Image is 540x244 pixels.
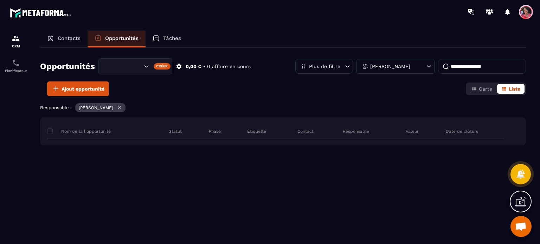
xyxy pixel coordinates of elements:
[2,44,30,48] p: CRM
[58,35,81,41] p: Contacts
[169,128,182,134] p: Statut
[2,69,30,73] p: Planificateur
[146,31,188,47] a: Tâches
[40,31,88,47] a: Contacts
[497,84,525,94] button: Liste
[509,86,520,92] span: Liste
[79,105,113,110] p: [PERSON_NAME]
[154,63,171,70] div: Créer
[446,128,478,134] p: Date de clôture
[47,81,109,96] button: Ajout opportunité
[309,64,340,69] p: Plus de filtre
[40,59,95,73] h2: Opportunités
[163,35,181,41] p: Tâches
[510,216,532,237] div: Ouvrir le chat
[207,63,251,70] p: 0 affaire en cours
[370,64,410,69] p: [PERSON_NAME]
[98,58,172,74] div: Search for option
[247,128,266,134] p: Étiquette
[297,128,314,134] p: Contact
[186,63,201,70] p: 0,00 €
[12,59,20,67] img: scheduler
[62,85,104,92] span: Ajout opportunité
[203,63,205,70] p: •
[10,6,73,19] img: logo
[40,105,72,110] p: Responsable :
[2,29,30,53] a: formationformationCRM
[47,128,111,134] p: Nom de la l'opportunité
[406,128,419,134] p: Valeur
[105,62,142,70] input: Search for option
[209,128,221,134] p: Phase
[105,35,139,41] p: Opportunités
[467,84,496,94] button: Carte
[88,31,146,47] a: Opportunités
[479,86,492,92] span: Carte
[2,53,30,78] a: schedulerschedulerPlanificateur
[343,128,369,134] p: Responsable
[12,34,20,42] img: formation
